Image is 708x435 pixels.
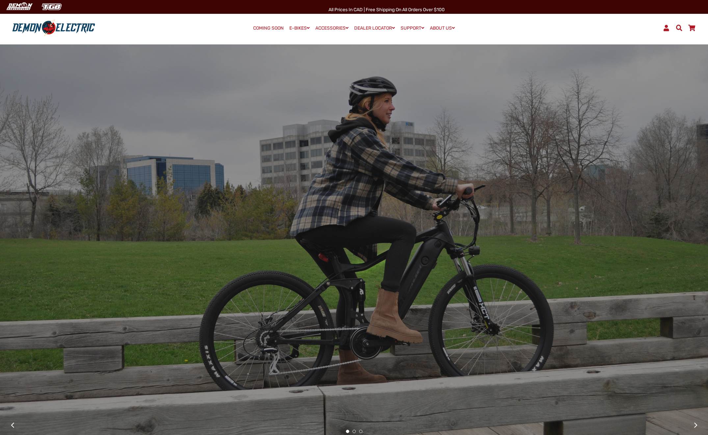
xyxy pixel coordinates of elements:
a: DEALER LOCATOR [352,23,397,33]
img: Demon Electric logo [10,19,97,37]
img: TGB Canada [38,1,65,12]
button: 1 of 3 [346,430,349,433]
button: 2 of 3 [353,430,356,433]
button: 3 of 3 [359,430,362,433]
span: All Prices in CAD | Free shipping on all orders over $100 [328,7,445,13]
img: Demon Electric [3,1,35,12]
a: ABOUT US [428,23,457,33]
a: ACCESSORIES [313,23,351,33]
a: COMING SOON [251,24,286,33]
a: E-BIKES [287,23,312,33]
a: SUPPORT [398,23,427,33]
